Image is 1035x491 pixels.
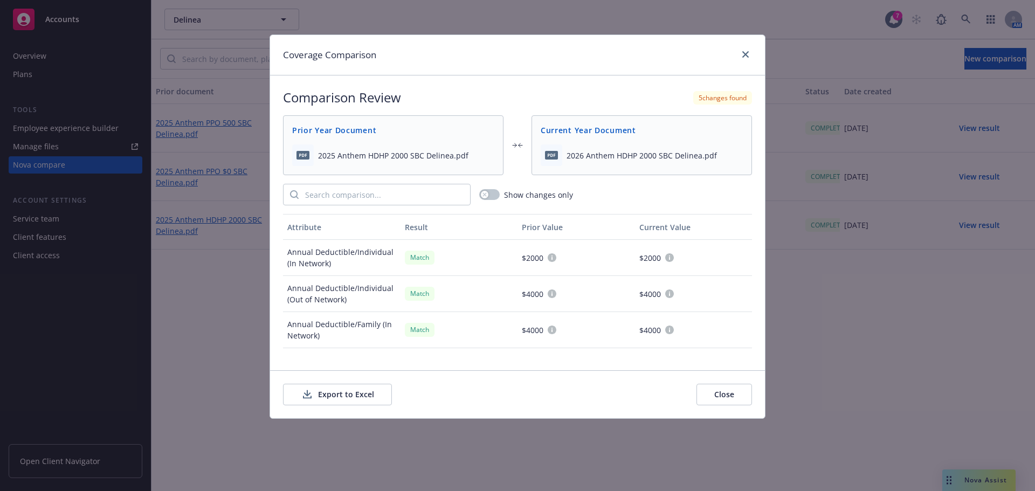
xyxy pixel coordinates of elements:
[517,214,635,240] button: Prior Value
[639,222,748,233] div: Current Value
[739,48,752,61] a: close
[522,288,543,300] span: $4000
[290,190,299,199] svg: Search
[693,91,752,105] div: 5 changes found
[567,150,717,161] span: 2026 Anthem HDHP 2000 SBC Delinea.pdf
[318,150,468,161] span: 2025 Anthem HDHP 2000 SBC Delinea.pdf
[639,288,661,300] span: $4000
[283,214,401,240] button: Attribute
[405,251,434,264] div: Match
[541,125,743,136] span: Current Year Document
[635,214,753,240] button: Current Value
[283,48,376,62] h1: Coverage Comparison
[283,276,401,312] div: Annual Deductible/Individual (Out of Network)
[522,252,543,264] span: $2000
[696,384,752,405] button: Close
[292,125,494,136] span: Prior Year Document
[283,348,401,384] div: Annual Deductible/Family (Out of Network)
[639,252,661,264] span: $2000
[405,323,434,336] div: Match
[522,324,543,336] span: $4000
[299,184,470,205] input: Search comparison...
[283,240,401,276] div: Annual Deductible/Individual (In Network)
[522,222,631,233] div: Prior Value
[283,384,392,405] button: Export to Excel
[283,88,401,107] h2: Comparison Review
[287,222,396,233] div: Attribute
[639,324,661,336] span: $4000
[405,222,514,233] div: Result
[283,312,401,348] div: Annual Deductible/Family (In Network)
[405,287,434,300] div: Match
[401,214,518,240] button: Result
[504,189,573,200] span: Show changes only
